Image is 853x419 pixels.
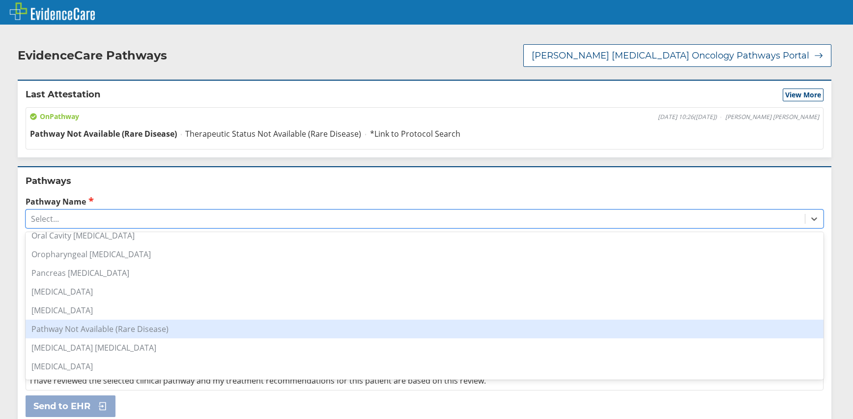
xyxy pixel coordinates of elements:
[725,113,819,121] span: [PERSON_NAME] [PERSON_NAME]
[783,89,824,101] button: View More
[26,175,824,187] h2: Pathways
[26,264,824,282] div: Pancreas [MEDICAL_DATA]
[26,226,824,245] div: Oral Cavity [MEDICAL_DATA]
[26,357,824,376] div: [MEDICAL_DATA]
[26,89,100,101] h2: Last Attestation
[10,2,95,20] img: EvidenceCare
[523,44,831,67] button: [PERSON_NAME] [MEDICAL_DATA] Oncology Pathways Portal
[26,282,824,301] div: [MEDICAL_DATA]
[26,376,824,394] div: [MEDICAL_DATA] (SCLC)
[18,48,167,63] h2: EvidenceCare Pathways
[26,395,115,417] button: Send to EHR
[26,301,824,320] div: [MEDICAL_DATA]
[26,338,824,357] div: [MEDICAL_DATA] [MEDICAL_DATA]
[658,113,717,121] span: [DATE] 10:26 ( [DATE] )
[31,213,59,224] div: Select...
[26,196,824,207] label: Pathway Name
[33,400,90,412] span: Send to EHR
[185,128,361,139] span: Therapeutic Status Not Available (Rare Disease)
[370,128,460,139] span: *Link to Protocol Search
[785,90,821,100] span: View More
[26,320,824,338] div: Pathway Not Available (Rare Disease)
[30,128,177,139] span: Pathway Not Available (Rare Disease)
[532,50,809,61] span: [PERSON_NAME] [MEDICAL_DATA] Oncology Pathways Portal
[26,245,824,264] div: Oropharyngeal [MEDICAL_DATA]
[30,375,486,386] span: I have reviewed the selected clinical pathway and my treatment recommendations for this patient a...
[30,112,79,121] span: On Pathway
